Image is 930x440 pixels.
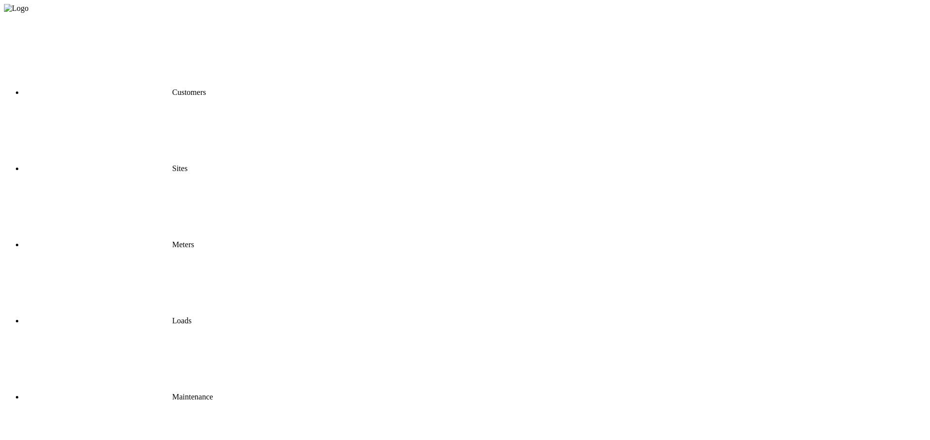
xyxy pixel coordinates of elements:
[24,393,213,401] a: Maintenance
[24,164,187,173] a: Sites
[24,316,191,325] a: Loads
[24,88,206,96] a: Customers
[24,240,194,249] a: Meters
[4,4,29,13] img: Logo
